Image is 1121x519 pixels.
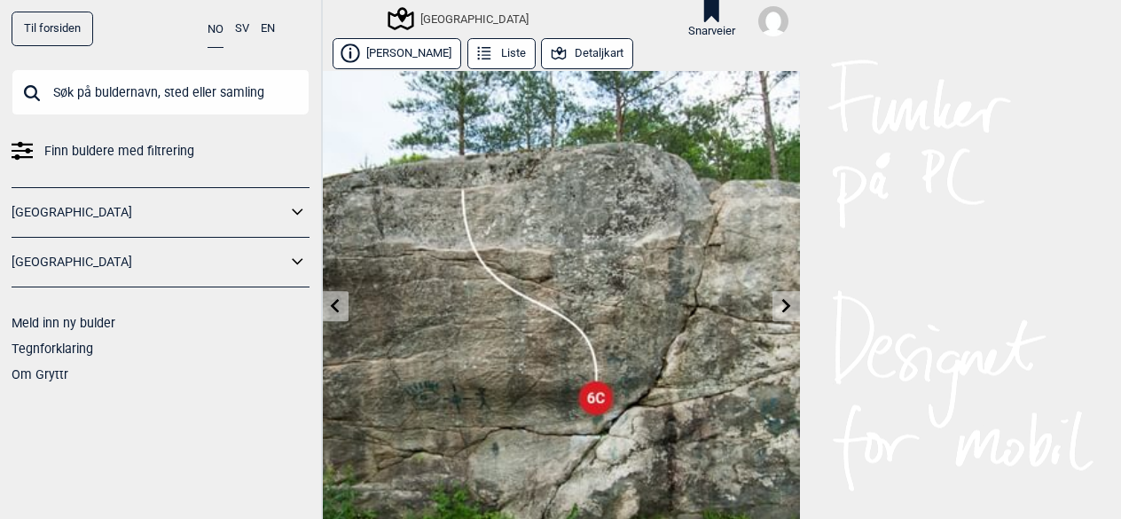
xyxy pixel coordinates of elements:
a: Tegnforklaring [12,342,93,356]
a: [GEOGRAPHIC_DATA] [12,200,286,225]
div: [GEOGRAPHIC_DATA] [390,8,529,29]
input: Søk på buldernavn, sted eller samling [12,69,310,115]
a: [GEOGRAPHIC_DATA] [12,249,286,275]
a: Til forsiden [12,12,93,46]
button: EN [261,12,275,46]
a: Finn buldere med filtrering [12,138,310,164]
button: [PERSON_NAME] [333,38,461,69]
button: NO [208,12,223,48]
span: Finn buldere med filtrering [44,138,194,164]
a: Meld inn ny bulder [12,316,115,330]
button: Detaljkart [541,38,633,69]
button: SV [235,12,249,46]
a: Om Gryttr [12,367,68,381]
button: Liste [467,38,536,69]
img: User fallback1 [758,6,788,36]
